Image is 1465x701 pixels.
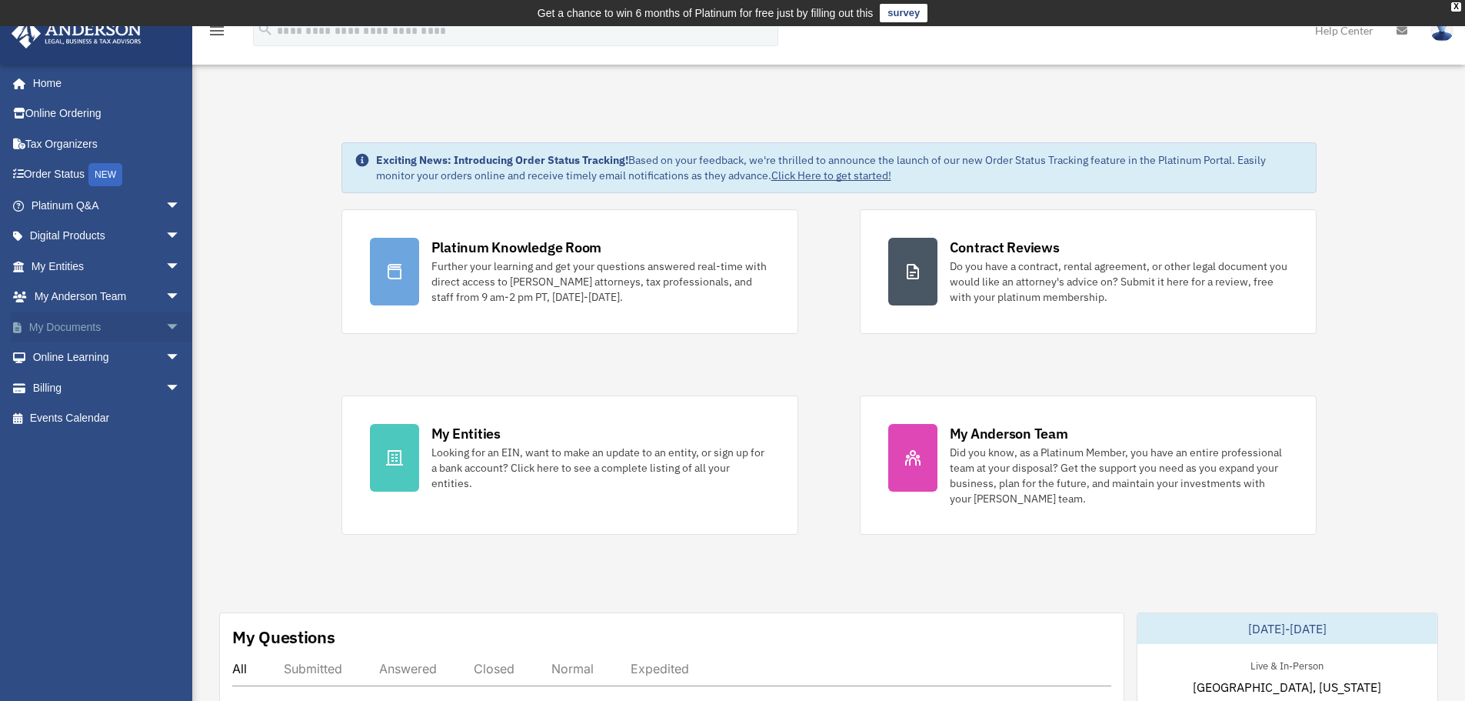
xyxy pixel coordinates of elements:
[11,342,204,373] a: Online Learningarrow_drop_down
[880,4,927,22] a: survey
[376,152,1304,183] div: Based on your feedback, we're thrilled to announce the launch of our new Order Status Tracking fe...
[1430,19,1453,42] img: User Pic
[257,21,274,38] i: search
[165,312,196,343] span: arrow_drop_down
[232,661,247,676] div: All
[11,372,204,403] a: Billingarrow_drop_down
[950,238,1060,257] div: Contract Reviews
[165,190,196,222] span: arrow_drop_down
[950,424,1068,443] div: My Anderson Team
[551,661,594,676] div: Normal
[538,4,874,22] div: Get a chance to win 6 months of Platinum for free just by filling out this
[165,342,196,374] span: arrow_drop_down
[165,372,196,404] span: arrow_drop_down
[208,27,226,40] a: menu
[376,153,628,167] strong: Exciting News: Introducing Order Status Tracking!
[11,98,204,129] a: Online Ordering
[431,424,501,443] div: My Entities
[631,661,689,676] div: Expedited
[11,159,204,191] a: Order StatusNEW
[11,129,204,159] a: Tax Organizers
[474,661,514,676] div: Closed
[7,18,146,48] img: Anderson Advisors Platinum Portal
[165,251,196,282] span: arrow_drop_down
[431,238,602,257] div: Platinum Knowledge Room
[11,190,204,221] a: Platinum Q&Aarrow_drop_down
[341,396,798,535] a: My Entities Looking for an EIN, want to make an update to an entity, or sign up for a bank accoun...
[860,209,1317,334] a: Contract Reviews Do you have a contract, rental agreement, or other legal document you would like...
[1451,2,1461,12] div: close
[284,661,342,676] div: Submitted
[232,626,335,649] div: My Questions
[11,403,204,434] a: Events Calendar
[950,445,1288,506] div: Did you know, as a Platinum Member, you have an entire professional team at your disposal? Get th...
[11,221,204,252] a: Digital Productsarrow_drop_down
[165,221,196,252] span: arrow_drop_down
[11,282,204,312] a: My Anderson Teamarrow_drop_down
[165,282,196,313] span: arrow_drop_down
[771,169,891,182] a: Click Here to get started!
[341,209,798,334] a: Platinum Knowledge Room Further your learning and get your questions answered real-time with dire...
[1193,678,1381,696] span: [GEOGRAPHIC_DATA], [US_STATE]
[208,22,226,40] i: menu
[379,661,437,676] div: Answered
[1238,656,1336,673] div: Live & In-Person
[860,396,1317,535] a: My Anderson Team Did you know, as a Platinum Member, you have an entire professional team at your...
[431,259,770,305] div: Further your learning and get your questions answered real-time with direct access to [PERSON_NAM...
[11,251,204,282] a: My Entitiesarrow_drop_down
[11,68,196,98] a: Home
[1137,613,1437,644] div: [DATE]-[DATE]
[11,312,204,342] a: My Documentsarrow_drop_down
[88,163,122,186] div: NEW
[950,259,1288,305] div: Do you have a contract, rental agreement, or other legal document you would like an attorney's ad...
[431,445,770,491] div: Looking for an EIN, want to make an update to an entity, or sign up for a bank account? Click her...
